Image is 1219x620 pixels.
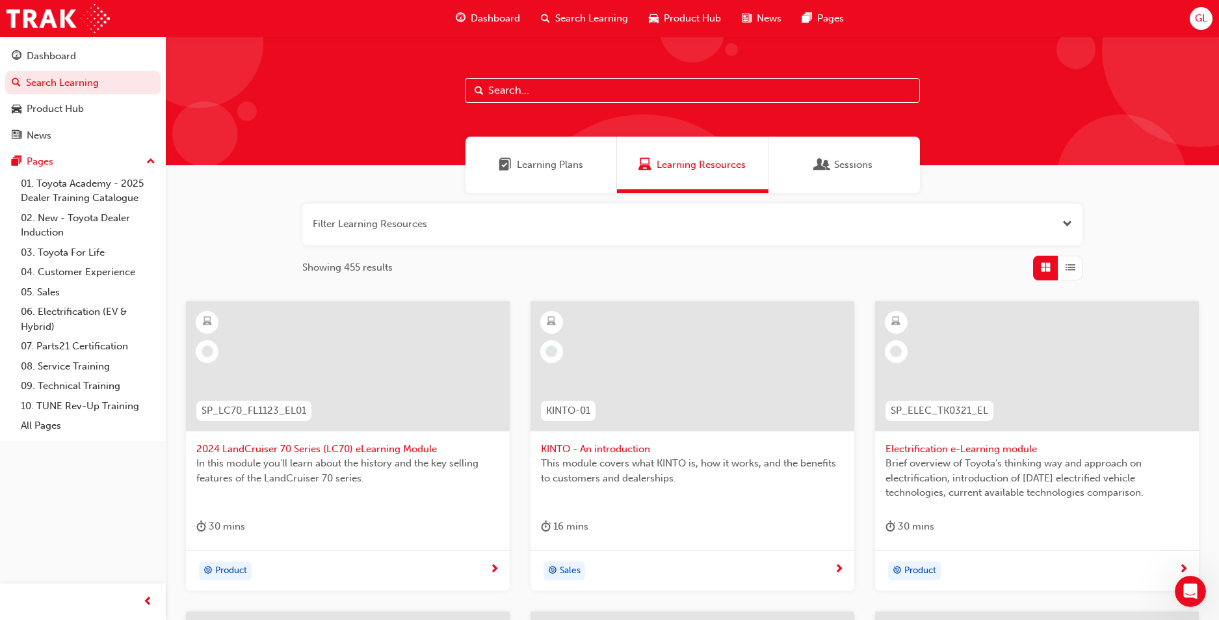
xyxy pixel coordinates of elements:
[531,5,638,32] a: search-iconSearch Learning
[5,150,161,174] button: Pages
[731,5,792,32] a: news-iconNews
[16,357,161,377] a: 08. Service Training
[16,174,161,208] a: 01. Toyota Academy - 2025 Dealer Training Catalogue
[531,301,854,591] a: KINTO-01KINTO - An introductionThis module covers what KINTO is, how it works, and the benefits t...
[456,10,465,27] span: guage-icon
[445,5,531,32] a: guage-iconDashboard
[517,157,583,172] span: Learning Plans
[12,51,21,62] span: guage-icon
[16,282,161,303] a: 05. Sales
[5,44,161,68] a: Dashboard
[475,83,484,98] span: Search
[657,157,746,172] span: Learning Resources
[16,376,161,396] a: 09. Technical Training
[817,11,844,26] span: Pages
[27,154,53,169] div: Pages
[548,563,557,580] span: target-icon
[27,101,84,116] div: Product Hub
[792,5,854,32] a: pages-iconPages
[890,345,902,357] span: learningRecordVerb_NONE-icon
[875,301,1199,591] a: SP_ELEC_TK0321_ELElectrification e-Learning moduleBrief overview of Toyota’s thinking way and app...
[885,519,895,535] span: duration-icon
[816,157,829,172] span: Sessions
[891,314,900,330] span: learningResourceType_ELEARNING-icon
[547,314,556,330] span: learningResourceType_ELEARNING-icon
[465,78,920,103] input: Search...
[545,345,557,357] span: learningRecordVerb_NONE-icon
[638,157,651,172] span: Learning Resources
[215,563,247,578] span: Product
[12,103,21,115] span: car-icon
[834,564,844,576] span: next-icon
[1179,564,1188,576] span: next-icon
[541,456,844,485] span: This module covers what KINTO is, how it works, and the benefits to customers and dealerships.
[16,243,161,263] a: 03. Toyota For Life
[555,11,628,26] span: Search Learning
[186,301,510,591] a: SP_LC70_FL1123_EL012024 LandCruiser 70 Series (LC70) eLearning ModuleIn this module you'll learn ...
[499,157,512,172] span: Learning Plans
[196,442,499,457] span: 2024 LandCruiser 70 Series (LC70) eLearning Module
[1041,260,1051,275] span: Grid
[5,97,161,121] a: Product Hub
[196,519,245,535] div: 30 mins
[664,11,721,26] span: Product Hub
[465,137,617,193] a: Learning PlansLearning Plans
[5,42,161,150] button: DashboardSearch LearningProduct HubNews
[7,4,110,33] img: Trak
[834,157,872,172] span: Sessions
[1062,217,1072,232] button: Open the filter
[196,519,206,535] span: duration-icon
[196,456,499,485] span: In this module you'll learn about the history and the key selling features of the LandCruiser 70 ...
[541,10,550,27] span: search-icon
[146,154,155,170] span: up-icon
[302,260,393,275] span: Showing 455 results
[541,519,588,535] div: 16 mins
[12,130,21,142] span: news-icon
[742,10,752,27] span: news-icon
[560,563,581,578] span: Sales
[202,345,213,357] span: learningRecordVerb_NONE-icon
[891,403,988,418] span: SP_ELEC_TK0321_EL
[757,11,781,26] span: News
[471,11,520,26] span: Dashboard
[541,442,844,457] span: KINTO - An introduction
[1066,260,1075,275] span: List
[885,519,934,535] div: 30 mins
[885,442,1188,457] span: Electrification e-Learning module
[12,156,21,168] span: pages-icon
[638,5,731,32] a: car-iconProduct Hub
[768,137,920,193] a: SessionsSessions
[16,302,161,336] a: 06. Electrification (EV & Hybrid)
[490,564,499,576] span: next-icon
[617,137,768,193] a: Learning ResourcesLearning Resources
[1175,576,1206,607] iframe: Intercom live chat
[143,594,153,610] span: prev-icon
[649,10,659,27] span: car-icon
[27,49,76,64] div: Dashboard
[5,124,161,148] a: News
[203,563,213,580] span: target-icon
[546,403,590,418] span: KINTO-01
[202,403,306,418] span: SP_LC70_FL1123_EL01
[16,262,161,282] a: 04. Customer Experience
[12,77,21,89] span: search-icon
[893,563,902,580] span: target-icon
[904,563,936,578] span: Product
[16,416,161,436] a: All Pages
[203,314,212,330] span: learningResourceType_ELEARNING-icon
[802,10,812,27] span: pages-icon
[885,456,1188,500] span: Brief overview of Toyota’s thinking way and approach on electrification, introduction of [DATE] e...
[1190,7,1212,30] button: GL
[1195,11,1207,26] span: GL
[27,128,51,143] div: News
[16,336,161,357] a: 07. Parts21 Certification
[5,71,161,95] a: Search Learning
[16,208,161,243] a: 02. New - Toyota Dealer Induction
[16,396,161,416] a: 10. TUNE Rev-Up Training
[541,519,551,535] span: duration-icon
